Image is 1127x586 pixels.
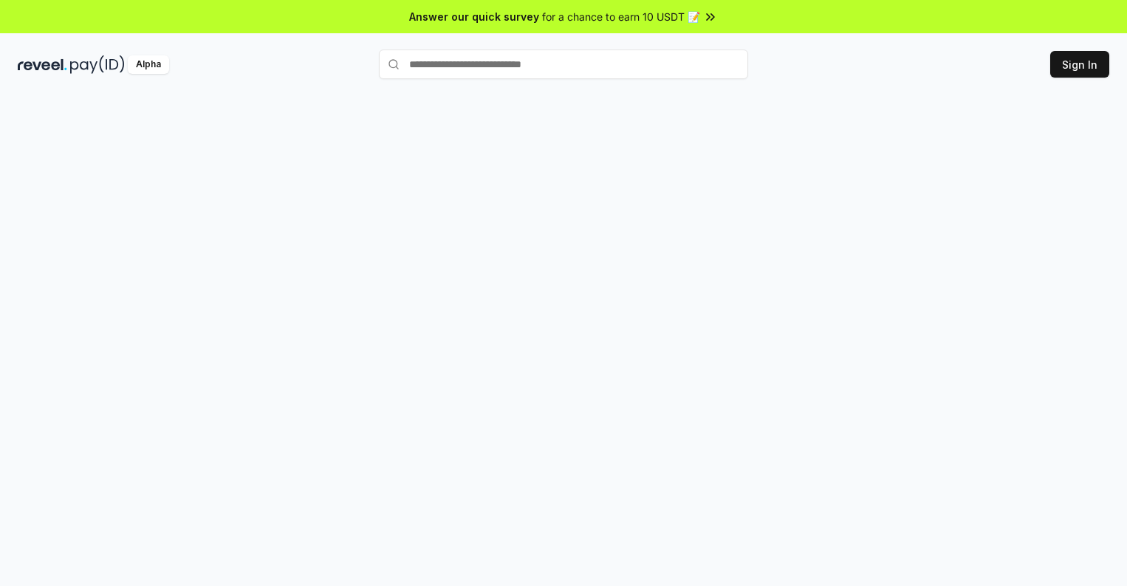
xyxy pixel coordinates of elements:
[1050,51,1109,78] button: Sign In
[128,55,169,74] div: Alpha
[409,9,539,24] span: Answer our quick survey
[542,9,700,24] span: for a chance to earn 10 USDT 📝
[18,55,67,74] img: reveel_dark
[70,55,125,74] img: pay_id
